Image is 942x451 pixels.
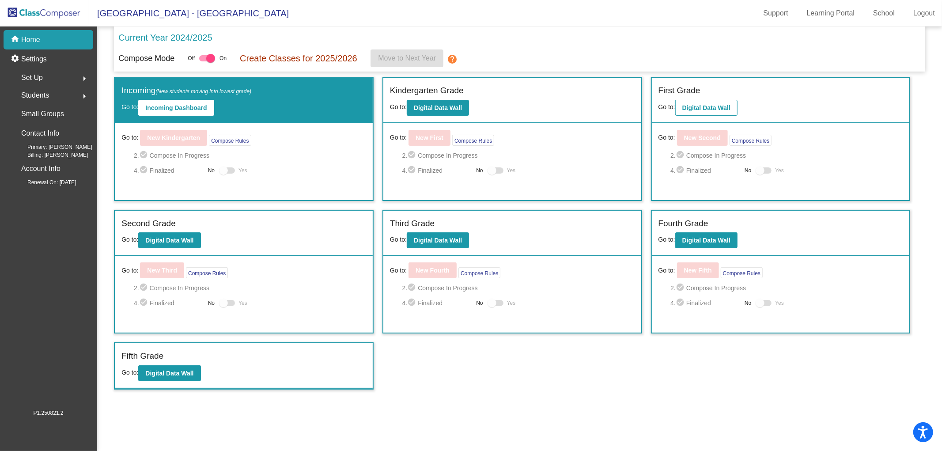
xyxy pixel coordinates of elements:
span: 4. Finalized [670,298,740,308]
span: Go to: [658,103,675,110]
button: Incoming Dashboard [138,100,214,116]
span: Move to Next Year [378,54,436,62]
span: No [208,299,215,307]
span: No [476,167,483,174]
label: Second Grade [121,217,176,230]
span: Go to: [121,103,138,110]
mat-icon: check_circle [139,298,150,308]
mat-icon: home [11,34,21,45]
label: First Grade [658,84,700,97]
mat-icon: arrow_right [79,91,90,102]
button: New Fifth [677,262,719,278]
b: Digital Data Wall [682,104,730,111]
label: Fifth Grade [121,350,163,363]
button: Digital Data Wall [675,100,738,116]
span: Go to: [390,103,407,110]
button: Compose Rules [730,135,772,146]
label: Kindergarten Grade [390,84,464,97]
p: Home [21,34,40,45]
p: Contact Info [21,127,59,140]
span: 2. Compose In Progress [134,150,366,161]
button: New Third [140,262,184,278]
b: New Kindergarten [147,134,200,141]
span: Set Up [21,72,43,84]
button: Digital Data Wall [407,232,469,248]
button: Compose Rules [186,267,228,278]
button: Digital Data Wall [407,100,469,116]
button: New First [409,130,450,146]
button: Digital Data Wall [138,232,201,248]
span: 2. Compose In Progress [402,150,635,161]
span: On [219,54,227,62]
b: Digital Data Wall [145,237,193,244]
p: Create Classes for 2025/2026 [240,52,357,65]
span: Go to: [658,266,675,275]
mat-icon: check_circle [139,283,150,293]
button: Digital Data Wall [675,232,738,248]
span: Primary: [PERSON_NAME] [13,143,92,151]
mat-icon: check_circle [676,165,686,176]
mat-icon: check_circle [676,283,686,293]
button: Digital Data Wall [138,365,201,381]
a: Logout [906,6,942,20]
button: New Second [677,130,728,146]
a: Learning Portal [800,6,862,20]
span: 4. Finalized [134,165,204,176]
mat-icon: arrow_right [79,73,90,84]
span: Yes [507,165,516,176]
button: Compose Rules [721,267,763,278]
b: Digital Data Wall [145,370,193,377]
mat-icon: check_circle [407,298,418,308]
span: Billing: [PERSON_NAME] [13,151,88,159]
mat-icon: check_circle [407,150,418,161]
span: No [208,167,215,174]
span: Yes [238,165,247,176]
p: Account Info [21,163,61,175]
span: 2. Compose In Progress [402,283,635,293]
span: Off [188,54,195,62]
b: New Fourth [416,267,450,274]
span: No [745,299,751,307]
span: Go to: [390,133,407,142]
span: (New students moving into lowest grade) [155,88,251,95]
span: 4. Finalized [402,298,472,308]
b: Digital Data Wall [414,237,462,244]
p: Settings [21,54,47,64]
button: Move to Next Year [371,49,443,67]
mat-icon: check_circle [676,298,686,308]
mat-icon: help [447,54,458,64]
span: Go to: [121,266,138,275]
b: Incoming Dashboard [145,104,207,111]
span: No [745,167,751,174]
label: Incoming [121,84,251,97]
span: Go to: [658,236,675,243]
button: Compose Rules [458,267,500,278]
label: Fourth Grade [658,217,708,230]
span: Students [21,89,49,102]
mat-icon: settings [11,54,21,64]
label: Third Grade [390,217,435,230]
span: [GEOGRAPHIC_DATA] - [GEOGRAPHIC_DATA] [88,6,289,20]
p: Current Year 2024/2025 [118,31,212,44]
span: 4. Finalized [134,298,204,308]
button: New Kindergarten [140,130,207,146]
span: Yes [238,298,247,308]
span: Go to: [121,236,138,243]
mat-icon: check_circle [407,165,418,176]
mat-icon: check_circle [139,165,150,176]
mat-icon: check_circle [676,150,686,161]
span: 2. Compose In Progress [670,150,903,161]
span: 4. Finalized [402,165,472,176]
span: Go to: [121,133,138,142]
span: Yes [775,298,784,308]
button: Compose Rules [209,135,251,146]
a: School [866,6,902,20]
span: Go to: [658,133,675,142]
button: New Fourth [409,262,457,278]
b: Digital Data Wall [682,237,730,244]
b: New Second [684,134,721,141]
b: Digital Data Wall [414,104,462,111]
span: 2. Compose In Progress [670,283,903,293]
span: No [476,299,483,307]
span: Renewal On: [DATE] [13,178,76,186]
